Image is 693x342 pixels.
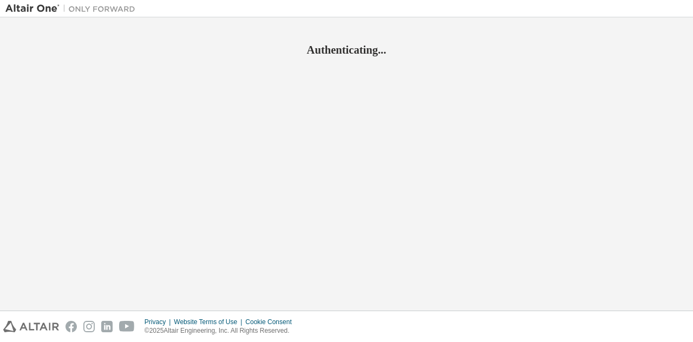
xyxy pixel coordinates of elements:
[83,321,95,332] img: instagram.svg
[119,321,135,332] img: youtube.svg
[145,318,174,326] div: Privacy
[174,318,245,326] div: Website Terms of Use
[5,3,141,14] img: Altair One
[245,318,298,326] div: Cookie Consent
[66,321,77,332] img: facebook.svg
[145,326,298,335] p: © 2025 Altair Engineering, Inc. All Rights Reserved.
[5,43,688,57] h2: Authenticating...
[101,321,113,332] img: linkedin.svg
[3,321,59,332] img: altair_logo.svg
